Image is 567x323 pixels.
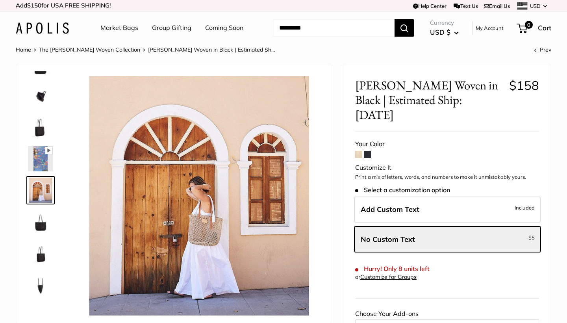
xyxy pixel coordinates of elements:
a: My Account [476,23,504,33]
div: Your Color [355,138,539,150]
div: or [355,272,417,282]
img: Mercado Woven in Black | Estimated Ship: Oct. 19th [28,241,53,266]
span: $158 [509,78,539,93]
a: Mercado Woven in Black | Estimated Ship: Oct. 19th [26,271,55,299]
a: Mercado Woven in Black | Estimated Ship: Oct. 19th [26,113,55,141]
a: Home [16,46,31,53]
span: $150 [27,2,41,9]
span: No Custom Text [361,235,415,244]
a: Market Bags [100,22,138,34]
span: USD [530,3,541,9]
span: Add Custom Text [361,205,419,214]
p: Print a mix of letters, words, and numbers to make it unmistakably yours. [355,173,539,181]
img: Mercado Woven in Black | Estimated Ship: Oct. 19th [28,272,53,297]
label: Add Custom Text [354,197,541,223]
img: Mercado Woven in Black | Estimated Ship: Oct. 19th [28,83,53,108]
button: USD $ [430,26,459,39]
span: Select a customization option [355,186,450,194]
img: Mercado Woven in Black | Estimated Ship: Oct. 19th [28,115,53,140]
label: Leave Blank [354,226,541,252]
img: Mercado Woven in Black | Estimated Ship: Oct. 19th [28,209,53,234]
img: Apolis [16,22,69,34]
a: Group Gifting [152,22,191,34]
img: Mercado Woven in Black | Estimated Ship: Oct. 19th [28,146,53,171]
a: The [PERSON_NAME] Woven Collection [39,46,140,53]
span: Cart [538,24,551,32]
div: Customize It [355,162,539,174]
a: Email Us [484,3,510,9]
span: USD $ [430,28,450,36]
img: Mercado Woven in Black | Estimated Ship: Oct. 19th [28,178,53,203]
a: Mercado Woven in Black | Estimated Ship: Oct. 19th [26,208,55,236]
a: Customize for Groups [360,273,417,280]
a: Coming Soon [205,22,243,34]
span: Currency [430,17,459,28]
span: [PERSON_NAME] Woven in Black | Estimated Ship: [DATE] [355,78,503,122]
img: Mercado Woven in Black | Estimated Ship: Oct. 19th [79,76,319,316]
span: $5 [528,234,535,241]
a: 0 Cart [517,22,551,34]
a: Prev [534,46,551,53]
a: Mercado Woven in Black | Estimated Ship: Oct. 19th [26,176,55,204]
input: Search... [273,19,395,37]
a: Mercado Woven in Black | Estimated Ship: Oct. 19th [26,82,55,110]
a: Text Us [454,3,478,9]
nav: Breadcrumb [16,45,275,55]
button: Search [395,19,414,37]
span: Included [515,203,535,212]
span: [PERSON_NAME] Woven in Black | Estimated Sh... [148,46,275,53]
a: Help Center [413,3,447,9]
a: Mercado Woven in Black | Estimated Ship: Oct. 19th [26,239,55,267]
a: Mercado Woven in Black | Estimated Ship: Oct. 19th [26,145,55,173]
span: 0 [525,21,533,29]
span: - [526,233,535,242]
iframe: Sign Up via Text for Offers [6,293,84,317]
span: Hurry! Only 8 units left [355,265,430,273]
